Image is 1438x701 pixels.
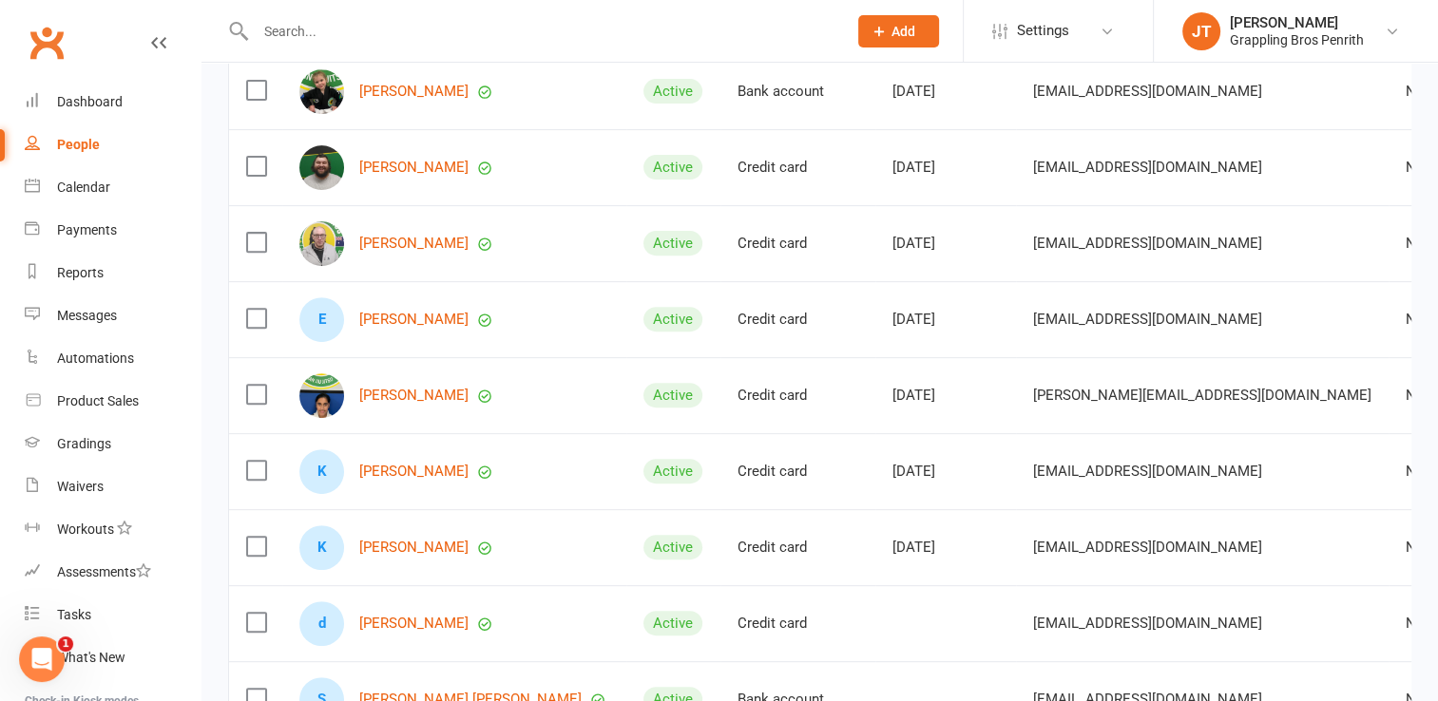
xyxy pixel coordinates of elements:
div: Workouts [57,521,114,537]
div: Dashboard [57,94,123,109]
div: Credit card [738,464,858,480]
a: Reports [25,252,201,294]
div: No [1406,540,1429,556]
a: [PERSON_NAME] [359,160,469,176]
div: [DATE] [892,312,999,328]
a: Dashboard [25,81,201,123]
span: [EMAIL_ADDRESS][DOMAIN_NAME] [1033,149,1262,185]
a: [PERSON_NAME] [359,84,469,100]
div: Credit card [738,312,858,328]
button: Add [858,15,939,47]
a: People [25,123,201,166]
div: Messages [57,308,117,323]
div: Tasks [57,607,91,622]
span: [EMAIL_ADDRESS][DOMAIN_NAME] [1033,605,1262,641]
a: Waivers [25,465,201,508]
a: [PERSON_NAME] [359,616,469,632]
span: [EMAIL_ADDRESS][DOMAIN_NAME] [1033,529,1262,565]
img: Jasmyra [299,373,344,418]
span: [EMAIL_ADDRESS][DOMAIN_NAME] [1033,73,1262,109]
div: Eli [299,297,344,342]
a: Automations [25,337,201,380]
div: [DATE] [892,464,999,480]
span: 1 [58,636,73,652]
div: People [57,137,100,152]
div: Active [643,231,702,256]
div: Kylan [299,525,344,570]
div: Product Sales [57,393,139,408]
a: [PERSON_NAME] [359,312,469,328]
div: [DATE] [892,540,999,556]
img: James [299,221,344,266]
a: Messages [25,294,201,337]
div: What's New [57,650,125,665]
img: Christopher [299,145,344,190]
div: Credit card [738,236,858,252]
input: Search... [250,18,834,45]
a: Calendar [25,166,201,209]
div: Credit card [738,160,858,176]
img: Maci [299,69,344,114]
a: Gradings [25,423,201,465]
a: [PERSON_NAME] [359,540,469,556]
div: [DATE] [892,160,999,176]
div: [DATE] [892,388,999,404]
span: Settings [1017,9,1069,52]
div: No [1406,236,1429,252]
span: Add [892,24,915,39]
div: Calendar [57,180,110,195]
div: JT [1182,12,1220,50]
a: Assessments [25,551,201,594]
div: Active [643,459,702,483]
div: Waivers [57,479,104,494]
div: Active [643,307,702,332]
span: [EMAIL_ADDRESS][DOMAIN_NAME] [1033,225,1262,261]
div: Assessments [57,564,151,579]
div: Reports [57,265,104,280]
div: No [1406,84,1429,100]
div: Credit card [738,388,858,404]
a: Workouts [25,508,201,551]
a: [PERSON_NAME] [359,388,469,404]
div: No [1406,312,1429,328]
a: Payments [25,209,201,252]
span: [EMAIL_ADDRESS][DOMAIN_NAME] [1033,301,1262,337]
iframe: Intercom live chat [19,636,65,682]
div: Active [643,535,702,559]
a: Clubworx [23,19,70,66]
div: Active [643,155,702,180]
a: What's New [25,636,201,679]
div: No [1406,160,1429,176]
div: [PERSON_NAME] [1230,14,1364,31]
div: No [1406,616,1429,632]
span: [EMAIL_ADDRESS][DOMAIN_NAME] [1033,453,1262,489]
a: [PERSON_NAME] [359,236,469,252]
div: Kamila [299,449,344,494]
div: Credit card [738,540,858,556]
a: [PERSON_NAME] [359,464,469,480]
a: Product Sales [25,380,201,423]
div: Active [643,611,702,635]
a: Tasks [25,594,201,636]
div: Bank account [738,84,858,100]
div: [DATE] [892,84,999,100]
div: daniel [299,601,344,646]
div: No [1406,388,1429,404]
span: [PERSON_NAME][EMAIL_ADDRESS][DOMAIN_NAME] [1033,377,1371,413]
div: Active [643,383,702,407]
div: Credit card [738,616,858,632]
div: Active [643,79,702,104]
div: Payments [57,222,117,237]
div: [DATE] [892,236,999,252]
div: Automations [57,350,134,366]
div: Grappling Bros Penrith [1230,31,1364,48]
div: Gradings [57,436,111,451]
div: No [1406,464,1429,480]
